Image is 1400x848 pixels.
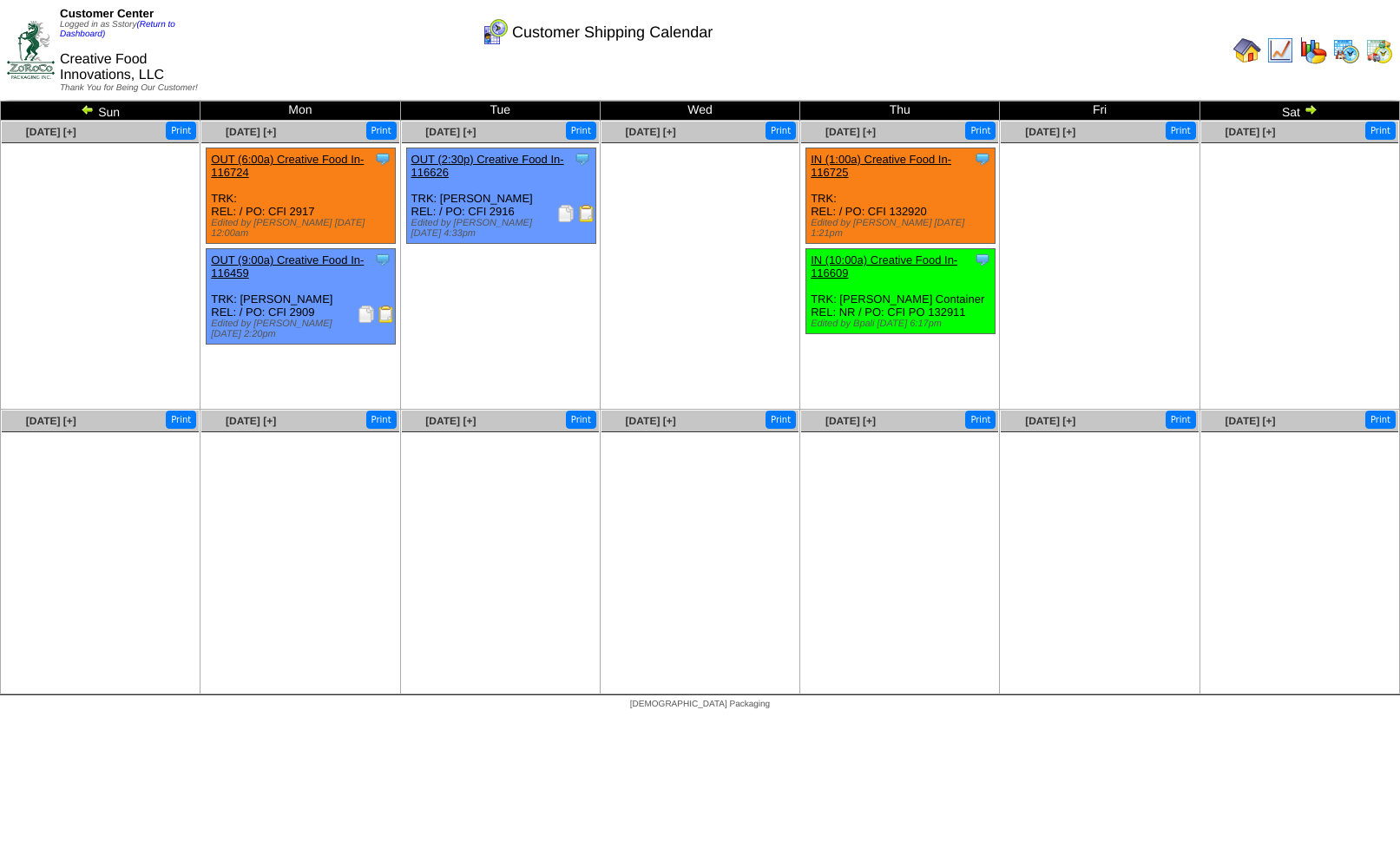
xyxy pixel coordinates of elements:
[1365,122,1396,140] button: Print
[1365,36,1393,64] img: calendarinout.gif
[226,126,276,138] a: [DATE] [+]
[811,218,995,239] div: Edited by [PERSON_NAME] [DATE] 1:21pm
[366,411,397,429] button: Print
[81,102,95,116] img: arrowleft.gif
[806,249,996,334] div: TRK: [PERSON_NAME] Container REL: NR / PO: CFI PO 132911
[512,23,713,42] span: Customer Shipping Calendar
[574,150,591,168] img: Tooltip
[60,20,175,39] a: (Return to Dashboard)
[425,415,476,427] a: [DATE] [+]
[766,411,796,429] button: Print
[630,700,770,709] span: [DEMOGRAPHIC_DATA] Packaging
[1304,102,1318,116] img: arrowright.gif
[1332,36,1360,64] img: calendarprod.gif
[825,415,876,427] a: [DATE] [+]
[425,126,476,138] a: [DATE] [+]
[378,306,395,323] img: Bill of Lading
[566,411,596,429] button: Print
[1225,126,1275,138] a: [DATE] [+]
[60,20,175,39] span: Logged in as Sstory
[626,415,676,427] a: [DATE] [+]
[626,126,676,138] a: [DATE] [+]
[811,153,951,179] a: IN (1:00a) Creative Food In-116725
[811,253,957,279] a: IN (10:00a) Creative Food In-116609
[226,415,276,427] a: [DATE] [+]
[974,251,991,268] img: Tooltip
[1,102,200,121] td: Sun
[207,148,396,244] div: TRK: REL: / PO: CFI 2917
[406,148,595,244] div: TRK: [PERSON_NAME] REL: / PO: CFI 2916
[965,122,996,140] button: Print
[965,411,996,429] button: Print
[411,153,564,179] a: OUT (2:30p) Creative Food In-116626
[26,415,76,427] a: [DATE] [+]
[60,83,198,93] span: Thank You for Being Our Customer!
[366,122,397,140] button: Print
[211,253,364,279] a: OUT (9:00a) Creative Food In-116459
[1225,415,1275,427] a: [DATE] [+]
[166,411,196,429] button: Print
[1000,102,1200,121] td: Fri
[411,218,595,239] div: Edited by [PERSON_NAME] [DATE] 4:33pm
[26,126,76,138] a: [DATE] [+]
[374,150,391,168] img: Tooltip
[1166,411,1196,429] button: Print
[578,205,595,222] img: Bill of Lading
[211,218,395,239] div: Edited by [PERSON_NAME] [DATE] 12:00am
[825,126,876,138] a: [DATE] [+]
[374,251,391,268] img: Tooltip
[1266,36,1294,64] img: line_graph.gif
[7,21,55,79] img: ZoRoCo_Logo(Green%26Foil)%20jpg.webp
[1025,126,1075,138] a: [DATE] [+]
[566,122,596,140] button: Print
[481,18,509,46] img: calendarcustomer.gif
[1365,411,1396,429] button: Print
[1025,415,1075,427] a: [DATE] [+]
[1233,36,1261,64] img: home.gif
[766,122,796,140] button: Print
[806,148,996,244] div: TRK: REL: / PO: CFI 132920
[1200,102,1399,121] td: Sat
[207,249,396,345] div: TRK: [PERSON_NAME] REL: / PO: CFI 2909
[358,306,375,323] img: Packing Slip
[60,7,154,20] span: Customer Center
[166,122,196,140] button: Print
[1166,122,1196,140] button: Print
[200,102,400,121] td: Mon
[60,52,164,82] span: Creative Food Innovations, LLC
[974,150,991,168] img: Tooltip
[557,205,575,222] img: Packing Slip
[1299,36,1327,64] img: graph.gif
[211,153,364,179] a: OUT (6:00a) Creative Food In-116724
[400,102,600,121] td: Tue
[811,319,995,329] div: Edited by Bpali [DATE] 6:17pm
[800,102,1000,121] td: Thu
[211,319,395,339] div: Edited by [PERSON_NAME] [DATE] 2:20pm
[600,102,799,121] td: Wed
